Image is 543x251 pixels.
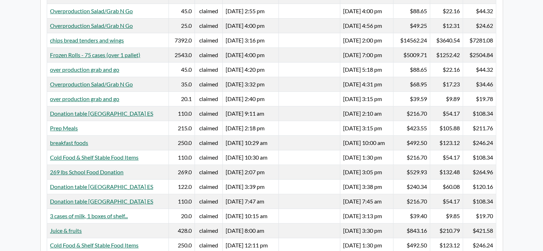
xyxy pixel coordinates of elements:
td: 122.0 [169,179,195,194]
a: over production grab and go [50,66,119,73]
td: $108.34 [463,150,496,165]
td: claimed [195,62,222,77]
a: 3 cases of milk, 1 boxes of shelf... [50,212,128,219]
td: claimed [195,33,222,47]
td: $39.40 [393,209,430,223]
td: [DATE] 2:18 pm [222,121,278,135]
td: $44.32 [463,4,496,18]
td: 110.0 [169,194,195,209]
td: [DATE] 8:00 am [222,223,278,238]
td: [DATE] 2:00 pm [340,33,393,47]
td: [DATE] 3:13 pm [340,209,393,223]
td: $54.17 [430,106,463,121]
td: $19.70 [463,209,496,223]
td: claimed [195,4,222,18]
td: $210.79 [430,223,463,238]
td: claimed [195,194,222,209]
td: $105.88 [430,121,463,135]
a: Donation table [GEOGRAPHIC_DATA] ES [50,198,153,205]
td: $211.76 [463,121,496,135]
td: $123.12 [430,135,463,150]
td: [DATE] 4:00 pm [222,47,278,62]
td: 428.0 [169,223,195,238]
td: $216.70 [393,106,430,121]
td: $88.65 [393,4,430,18]
td: claimed [195,179,222,194]
td: 45.0 [169,4,195,18]
a: Cold Food & Shelf Stable Food Items [50,242,139,249]
td: [DATE] 4:00 pm [222,18,278,33]
td: [DATE] 3:38 pm [340,179,393,194]
td: [DATE] 3:16 pm [222,33,278,47]
td: $17.23 [430,77,463,91]
td: $108.34 [463,106,496,121]
a: Overproduction Salad/Grab N Go [50,81,133,87]
td: [DATE] 3:15 pm [340,91,393,106]
a: Overproduction Salad/Grab N Go [50,7,133,14]
td: 2543.0 [169,47,195,62]
td: [DATE] 3:30 pm [340,223,393,238]
td: [DATE] 10:30 am [222,150,278,165]
td: $22.16 [430,4,463,18]
td: 110.0 [169,106,195,121]
td: $12.31 [430,18,463,33]
td: claimed [195,135,222,150]
td: [DATE] 10:29 am [222,135,278,150]
td: 110.0 [169,150,195,165]
a: Cold Food & Shelf Stable Food Items [50,154,139,161]
td: $3640.54 [430,33,463,47]
td: [DATE] 4:20 pm [222,62,278,77]
td: [DATE] 1:30 pm [340,150,393,165]
td: 20.0 [169,209,195,223]
td: [DATE] 10:00 am [340,135,393,150]
td: $54.17 [430,194,463,209]
td: 250.0 [169,135,195,150]
td: [DATE] 3:05 pm [340,165,393,179]
a: Juice & fruits [50,227,82,234]
td: [DATE] 4:31 pm [340,77,393,91]
td: $88.65 [393,62,430,77]
td: $14562.24 [393,33,430,47]
td: [DATE] 2:55 pm [222,4,278,18]
td: [DATE] 2:40 pm [222,91,278,106]
td: 45.0 [169,62,195,77]
td: claimed [195,47,222,62]
td: 20.1 [169,91,195,106]
td: 35.0 [169,77,195,91]
td: [DATE] 2:10 am [340,106,393,121]
td: $49.25 [393,18,430,33]
td: $2504.84 [463,47,496,62]
td: $5009.71 [393,47,430,62]
a: 269 lbs School Food Donation [50,169,124,175]
td: $44.32 [463,62,496,77]
td: 25.0 [169,18,195,33]
td: [DATE] 3:32 pm [222,77,278,91]
a: Overproduction Salad/Grab N Go [50,22,133,29]
td: [DATE] 7:47 am [222,194,278,209]
td: [DATE] 3:39 pm [222,179,278,194]
a: Frozen Rolls - 75 cases (over 1 pallet) [50,51,140,58]
td: claimed [195,150,222,165]
td: [DATE] 4:56 pm [340,18,393,33]
td: [DATE] 7:45 am [340,194,393,209]
td: $22.16 [430,62,463,77]
td: $529.93 [393,165,430,179]
td: claimed [195,223,222,238]
td: [DATE] 9:11 am [222,106,278,121]
td: $120.16 [463,179,496,194]
td: $216.70 [393,150,430,165]
td: claimed [195,106,222,121]
td: $421.58 [463,223,496,238]
td: $492.50 [393,135,430,150]
td: $132.48 [430,165,463,179]
a: chips bread tenders and wings [50,37,124,44]
td: $108.34 [463,194,496,209]
td: claimed [195,121,222,135]
td: claimed [195,209,222,223]
td: $68.95 [393,77,430,91]
td: $843.16 [393,223,430,238]
td: [DATE] 4:00 pm [340,4,393,18]
td: $39.59 [393,91,430,106]
td: 269.0 [169,165,195,179]
td: $60.08 [430,179,463,194]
